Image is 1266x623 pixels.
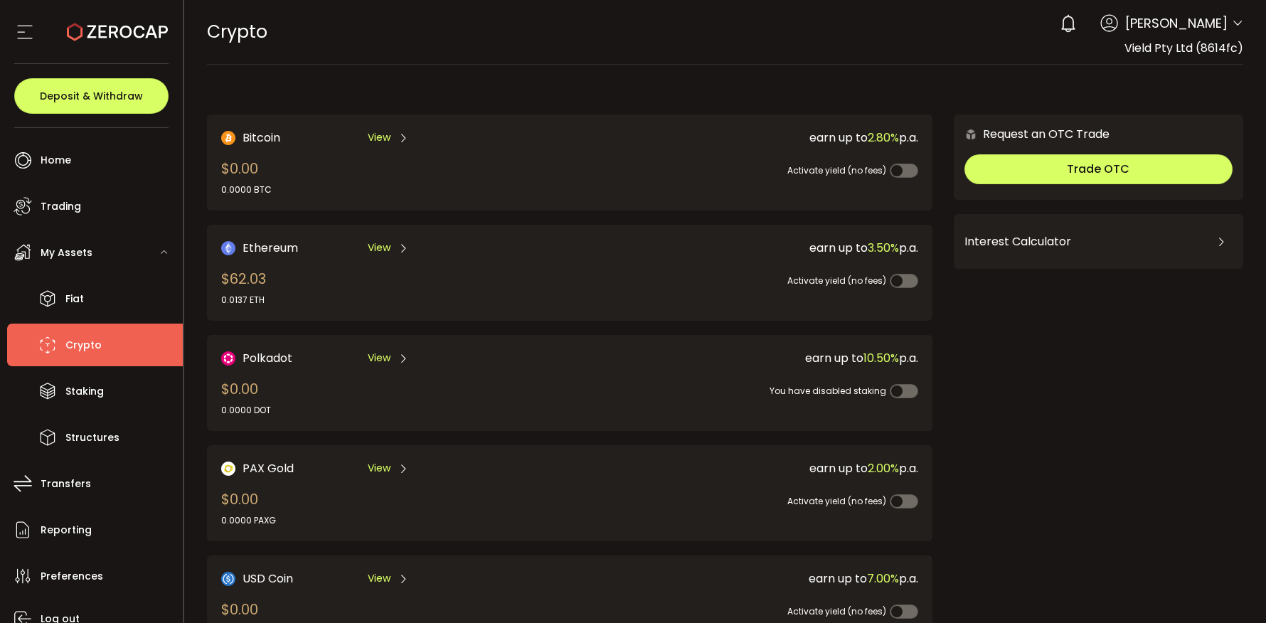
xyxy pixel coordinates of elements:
[867,570,899,587] span: 7.00%
[40,91,143,101] span: Deposit & Withdraw
[563,459,918,477] div: earn up to p.a.
[65,427,119,448] span: Structures
[964,225,1233,259] div: Interest Calculator
[41,566,103,587] span: Preferences
[868,129,899,146] span: 2.80%
[563,239,918,257] div: earn up to p.a.
[221,294,266,307] div: 0.0137 ETH
[221,241,235,255] img: Ethereum
[221,351,235,366] img: DOT
[221,158,272,196] div: $0.00
[868,240,899,256] span: 3.50%
[243,349,292,367] span: Polkadot
[221,572,235,586] img: USD Coin
[221,378,271,417] div: $0.00
[41,243,92,263] span: My Assets
[787,275,886,287] span: Activate yield (no fees)
[243,129,280,147] span: Bitcoin
[207,19,267,44] span: Crypto
[221,183,272,196] div: 0.0000 BTC
[787,495,886,507] span: Activate yield (no fees)
[65,335,102,356] span: Crypto
[368,240,390,255] span: View
[243,459,294,477] span: PAX Gold
[41,474,91,494] span: Transfers
[563,349,918,367] div: earn up to p.a.
[368,571,390,586] span: View
[770,385,886,397] span: You have disabled staking
[243,570,293,587] span: USD Coin
[221,462,235,476] img: PAX Gold
[368,351,390,366] span: View
[65,289,84,309] span: Fiat
[41,196,81,217] span: Trading
[368,130,390,145] span: View
[14,78,169,114] button: Deposit & Withdraw
[41,520,92,541] span: Reporting
[65,381,104,402] span: Staking
[221,489,276,527] div: $0.00
[1124,40,1243,56] span: Vield Pty Ltd (8614fc)
[868,460,899,476] span: 2.00%
[563,570,918,587] div: earn up to p.a.
[787,164,886,176] span: Activate yield (no fees)
[954,125,1110,143] div: Request an OTC Trade
[41,150,71,171] span: Home
[1195,555,1266,623] iframe: Chat Widget
[221,514,276,527] div: 0.0000 PAXG
[1125,14,1228,33] span: [PERSON_NAME]
[368,461,390,476] span: View
[964,154,1233,184] button: Trade OTC
[563,129,918,147] div: earn up to p.a.
[863,350,899,366] span: 10.50%
[1067,161,1129,177] span: Trade OTC
[243,239,298,257] span: Ethereum
[221,131,235,145] img: Bitcoin
[221,268,266,307] div: $62.03
[964,128,977,141] img: 6nGpN7MZ9FLuBP83NiajKbTRY4UzlzQtBKtCrLLspmCkSvCZHBKvY3NxgQaT5JnOQREvtQ257bXeeSTueZfAPizblJ+Fe8JwA...
[787,605,886,617] span: Activate yield (no fees)
[221,404,271,417] div: 0.0000 DOT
